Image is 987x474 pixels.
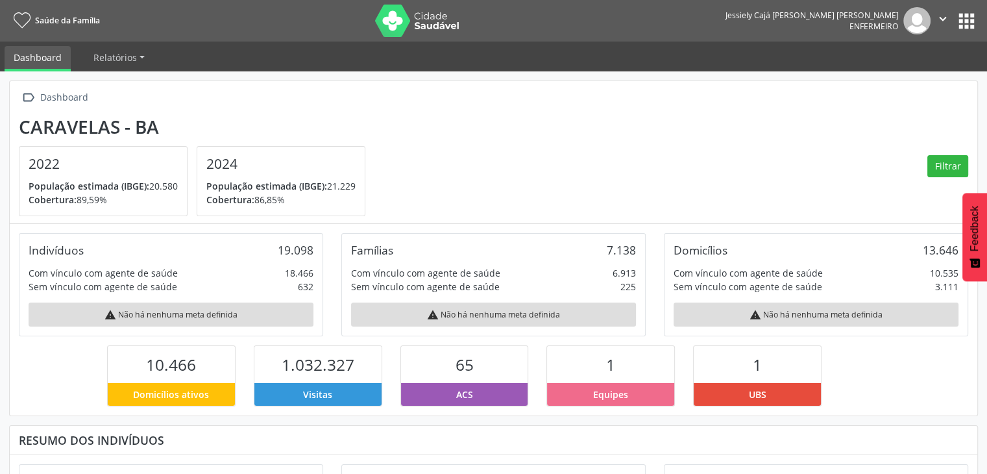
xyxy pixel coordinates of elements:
h4: 2024 [206,156,356,172]
a: Dashboard [5,46,71,71]
span: ACS [456,388,473,401]
span: Enfermeiro [849,21,899,32]
span: Cobertura: [206,193,254,206]
i: warning [749,309,761,321]
button: Feedback - Mostrar pesquisa [962,193,987,281]
div: Não há nenhuma meta definida [29,303,313,327]
p: 89,59% [29,193,178,206]
span: 10.466 [146,354,196,375]
div: 225 [620,280,636,293]
div: Indivíduos [29,243,84,257]
button: apps [955,10,978,32]
i:  [936,12,950,26]
span: 1 [753,354,762,375]
a: Relatórios [84,46,154,69]
div: Com vínculo com agente de saúde [674,266,823,280]
span: População estimada (IBGE): [206,180,327,192]
span: Domicílios ativos [133,388,209,401]
div: 7.138 [607,243,636,257]
span: 1.032.327 [282,354,354,375]
div: Não há nenhuma meta definida [674,303,958,327]
span: Feedback [969,206,981,251]
span: Visitas [303,388,332,401]
div: 13.646 [923,243,958,257]
div: 6.913 [613,266,636,280]
span: Relatórios [93,51,137,64]
div: Caravelas - BA [19,116,374,138]
p: 86,85% [206,193,356,206]
span: 1 [606,354,615,375]
div: Dashboard [38,88,90,107]
p: 21.229 [206,179,356,193]
span: Equipes [593,388,628,401]
div: Famílias [351,243,393,257]
i:  [19,88,38,107]
div: Com vínculo com agente de saúde [29,266,178,280]
p: 20.580 [29,179,178,193]
i: warning [427,309,439,321]
div: Sem vínculo com agente de saúde [29,280,177,293]
span: Saúde da Família [35,15,100,26]
a: Saúde da Família [9,10,100,31]
div: Domicílios [674,243,727,257]
span: Cobertura: [29,193,77,206]
button: Filtrar [927,155,968,177]
div: 18.466 [285,266,313,280]
div: 632 [298,280,313,293]
span: 65 [456,354,474,375]
span: População estimada (IBGE): [29,180,149,192]
div: 3.111 [935,280,958,293]
div: Resumo dos indivíduos [19,433,968,447]
h4: 2022 [29,156,178,172]
img: img [903,7,931,34]
div: Não há nenhuma meta definida [351,303,636,327]
div: 10.535 [930,266,958,280]
div: Sem vínculo com agente de saúde [674,280,822,293]
button:  [931,7,955,34]
span: UBS [749,388,766,401]
div: Sem vínculo com agente de saúde [351,280,500,293]
div: Com vínculo com agente de saúde [351,266,500,280]
i: warning [104,309,116,321]
div: 19.098 [278,243,313,257]
div: Jessiely Cajá [PERSON_NAME] [PERSON_NAME] [725,10,899,21]
a:  Dashboard [19,88,90,107]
